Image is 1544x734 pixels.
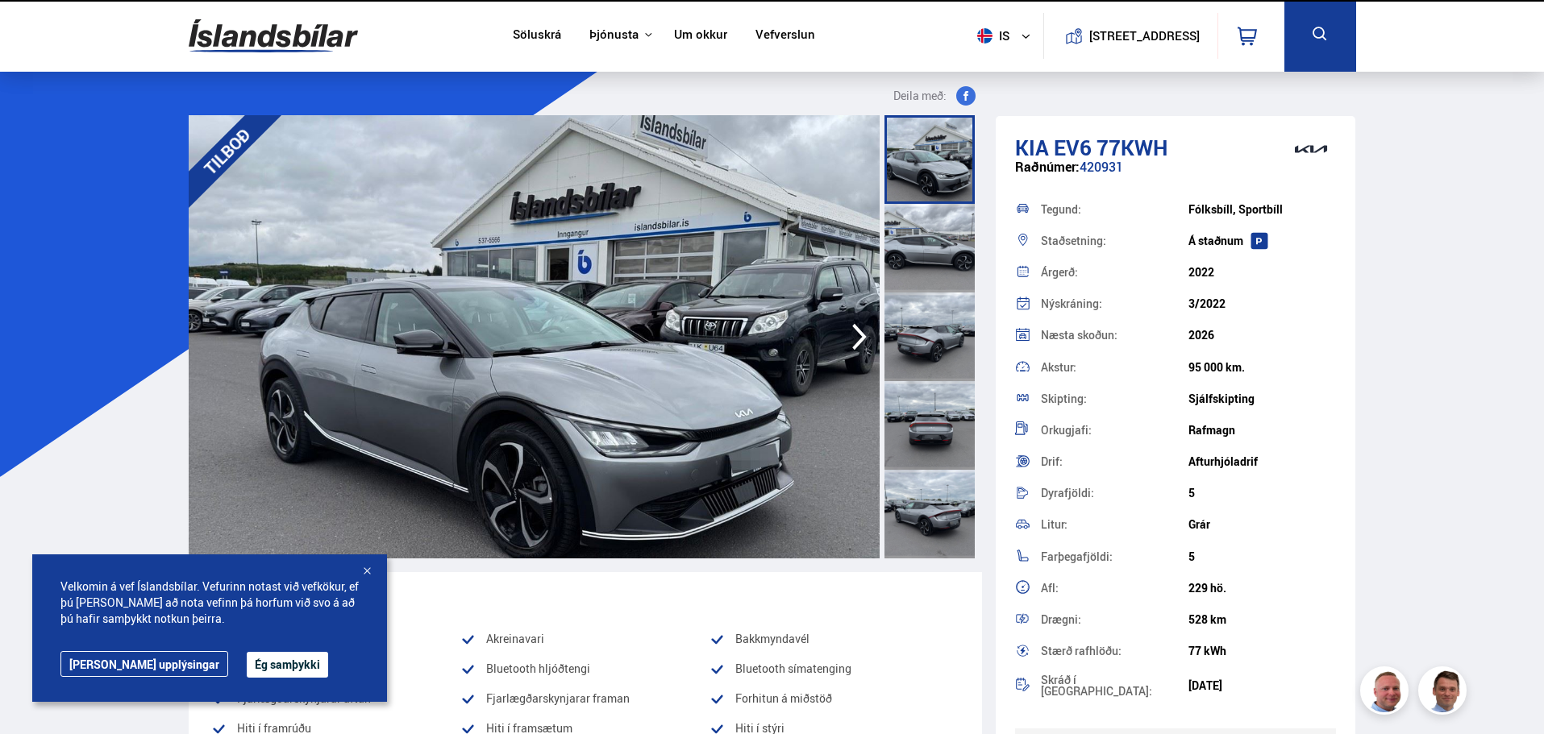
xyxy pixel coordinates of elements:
div: Vinsæll búnaður [211,585,959,609]
li: Fjarlægðarskynjarar framan [460,689,710,708]
div: Rafmagn [1188,424,1336,437]
div: 95 000 km. [1188,361,1336,374]
button: Ég samþykki [247,652,328,678]
div: 5 [1188,550,1336,563]
span: Velkomin á vef Íslandsbílar. Vefurinn notast við vefkökur, ef þú [PERSON_NAME] að nota vefinn þá ... [60,578,359,627]
div: Drif: [1041,456,1188,467]
img: svg+xml;base64,PHN2ZyB4bWxucz0iaHR0cDovL3d3dy53My5vcmcvMjAwMC9zdmciIHdpZHRoPSI1MTIiIGhlaWdodD0iNT... [977,28,993,44]
div: Orkugjafi: [1041,425,1188,436]
img: 3527071.jpeg [189,115,880,558]
div: Afturhjóladrif [1188,455,1336,468]
div: 77 kWh [1188,645,1336,657]
div: 229 hö. [1188,582,1336,595]
li: Akreinavari [460,629,710,649]
div: Tegund: [1041,204,1188,215]
div: Afl: [1041,583,1188,594]
img: G0Ugv5HjCgRt.svg [189,10,358,62]
div: Fólksbíll, Sportbíll [1188,203,1336,216]
div: 3/2022 [1188,297,1336,310]
div: 5 [1188,487,1336,500]
div: Grár [1188,518,1336,531]
button: Þjónusta [589,27,639,43]
div: Sjálfskipting [1188,392,1336,405]
span: EV6 77KWH [1054,133,1167,162]
div: Skipting: [1041,393,1188,404]
div: 2022 [1188,266,1336,279]
a: [STREET_ADDRESS] [1052,13,1209,59]
div: Á staðnum [1188,234,1336,247]
a: Söluskrá [513,27,561,44]
div: Staðsetning: [1041,235,1188,247]
div: Farþegafjöldi: [1041,551,1188,562]
span: Deila með: [893,86,947,106]
a: Vefverslun [755,27,815,44]
a: Um okkur [674,27,727,44]
div: Næsta skoðun: [1041,330,1188,341]
img: FbJEzSuNWCJXmdc-.webp [1421,669,1469,717]
li: Bluetooth hljóðtengi [460,659,710,678]
div: Nýskráning: [1041,298,1188,309]
div: 528 km [1188,613,1336,626]
li: Forhitun á miðstöð [710,689,959,708]
div: Stærð rafhlöðu: [1041,645,1188,657]
div: Dyrafjöldi: [1041,487,1188,499]
li: Bluetooth símatenging [710,659,959,678]
button: [STREET_ADDRESS] [1096,29,1194,43]
span: Kia [1015,133,1049,162]
span: is [971,28,1011,44]
div: Litur: [1041,519,1188,530]
div: Árgerð: [1041,267,1188,278]
li: Bakkmyndavél [710,629,959,649]
a: [PERSON_NAME] upplýsingar [60,651,228,677]
div: 420931 [1015,160,1337,191]
div: Drægni: [1041,614,1188,625]
button: Deila með: [887,86,982,106]
div: [DATE] [1188,679,1336,692]
button: is [971,12,1043,60]
div: TILBOÐ [166,91,287,212]
div: 2026 [1188,329,1336,342]
span: Raðnúmer: [1015,158,1080,176]
img: siFngHWaQ9KaOqBr.png [1363,669,1411,717]
img: brand logo [1279,124,1343,174]
div: Akstur: [1041,362,1188,373]
div: Skráð í [GEOGRAPHIC_DATA]: [1041,674,1188,697]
